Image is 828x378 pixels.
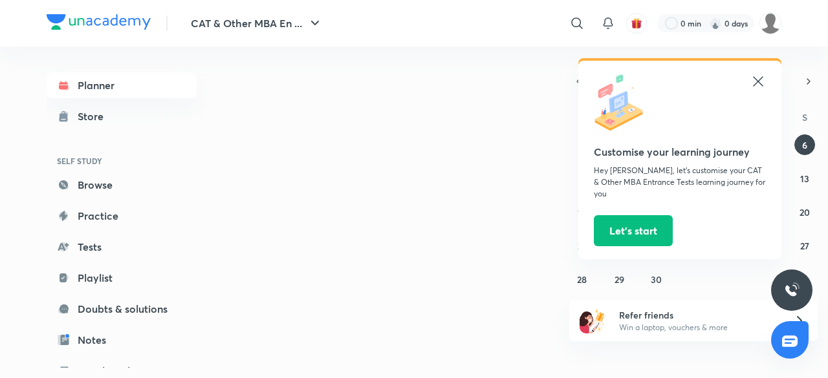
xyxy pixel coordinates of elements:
button: September 27, 2025 [794,235,815,256]
button: September 21, 2025 [572,235,593,256]
a: Practice [47,203,197,229]
abbr: September 29, 2025 [615,273,624,286]
abbr: September 20, 2025 [800,206,810,218]
abbr: Saturday [802,111,807,123]
h5: Customise your learning journey [594,144,766,160]
button: September 13, 2025 [794,168,815,189]
button: September 6, 2025 [794,134,815,155]
img: Company Logo [47,14,151,30]
button: September 20, 2025 [794,202,815,222]
a: Planner [47,72,197,98]
a: Browse [47,172,197,198]
img: avatar [631,17,642,29]
abbr: September 27, 2025 [800,240,809,252]
abbr: September 6, 2025 [802,139,807,151]
a: Company Logo [47,14,151,33]
div: Store [78,109,111,124]
h6: Refer friends [619,308,778,322]
img: icon [594,74,652,132]
button: September 29, 2025 [609,269,629,289]
a: Playlist [47,265,197,291]
img: Bipasha [759,12,781,34]
abbr: September 14, 2025 [578,206,587,218]
img: streak [709,17,722,30]
p: Win a laptop, vouchers & more [619,322,778,333]
a: Notes [47,327,197,353]
abbr: September 13, 2025 [800,173,809,185]
a: Doubts & solutions [47,296,197,322]
h6: SELF STUDY [47,150,197,172]
button: September 7, 2025 [572,168,593,189]
button: avatar [626,13,647,34]
img: referral [580,308,605,333]
p: Hey [PERSON_NAME], let’s customise your CAT & Other MBA Entrance Tests learning journey for you [594,165,766,200]
abbr: September 30, 2025 [651,273,662,286]
a: Tests [47,234,197,260]
abbr: September 28, 2025 [577,273,587,286]
button: Let’s start [594,215,673,246]
a: Store [47,103,197,129]
img: ttu [784,282,800,298]
button: September 14, 2025 [572,202,593,222]
button: September 30, 2025 [646,269,667,289]
button: CAT & Other MBA En ... [183,10,331,36]
button: September 28, 2025 [572,269,593,289]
